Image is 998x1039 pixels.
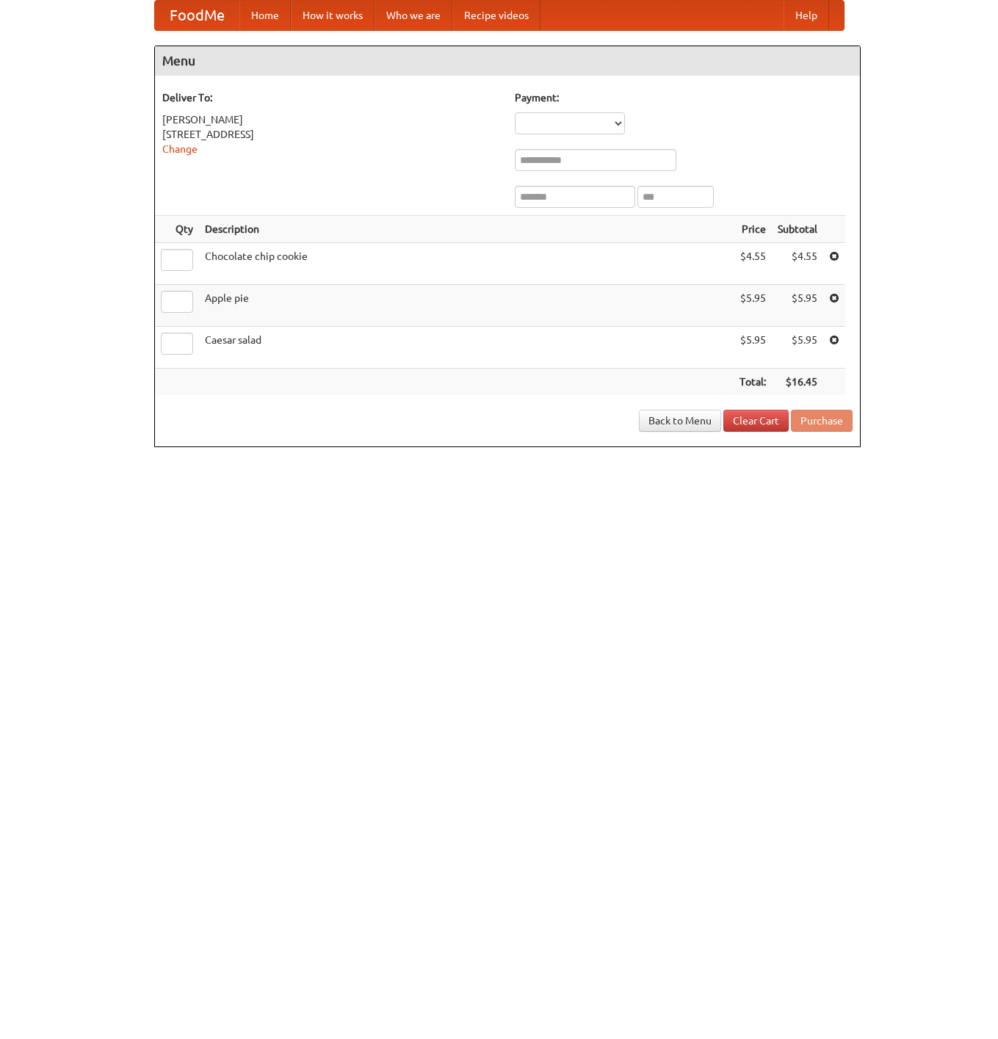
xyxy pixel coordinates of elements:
[199,243,734,285] td: Chocolate chip cookie
[155,216,199,243] th: Qty
[734,369,772,396] th: Total:
[772,216,823,243] th: Subtotal
[199,285,734,327] td: Apple pie
[734,243,772,285] td: $4.55
[772,369,823,396] th: $16.45
[772,327,823,369] td: $5.95
[162,143,198,155] a: Change
[239,1,291,30] a: Home
[784,1,829,30] a: Help
[734,216,772,243] th: Price
[155,46,860,76] h4: Menu
[723,410,789,432] a: Clear Cart
[162,112,500,127] div: [PERSON_NAME]
[375,1,452,30] a: Who we are
[162,127,500,142] div: [STREET_ADDRESS]
[452,1,540,30] a: Recipe videos
[162,90,500,105] h5: Deliver To:
[734,285,772,327] td: $5.95
[772,243,823,285] td: $4.55
[291,1,375,30] a: How it works
[515,90,853,105] h5: Payment:
[639,410,721,432] a: Back to Menu
[791,410,853,432] button: Purchase
[199,327,734,369] td: Caesar salad
[734,327,772,369] td: $5.95
[772,285,823,327] td: $5.95
[155,1,239,30] a: FoodMe
[199,216,734,243] th: Description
